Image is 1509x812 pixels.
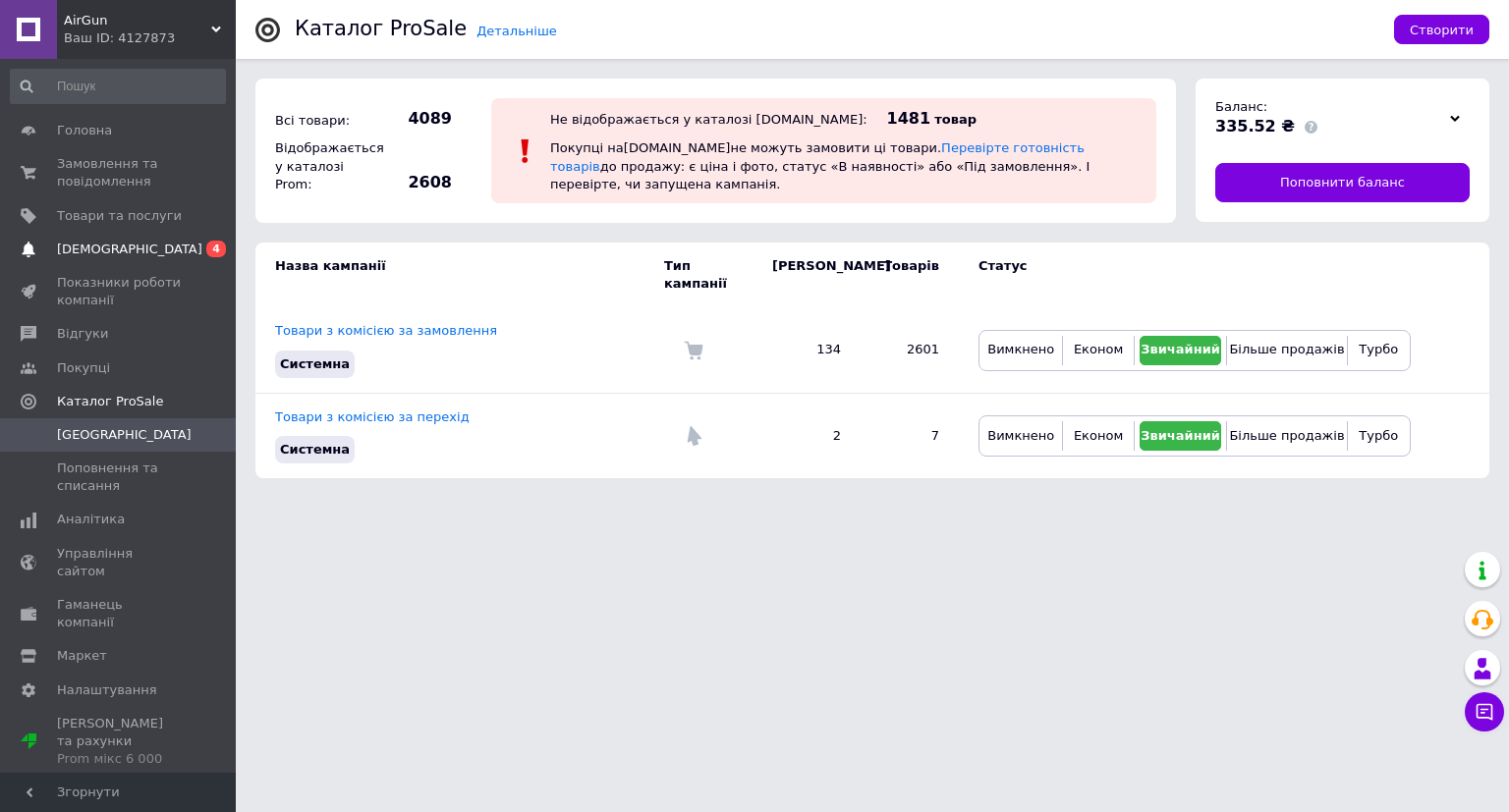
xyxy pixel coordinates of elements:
div: Каталог ProSale [295,19,467,39]
button: Вимкнено [984,421,1057,451]
a: Детальніше [476,24,557,38]
span: Більше продажів [1229,428,1344,443]
span: Звичайний [1141,342,1220,356]
span: 335.52 ₴ [1215,117,1295,135]
span: Товари та послуги [57,207,182,225]
img: Комісія за перехід [684,426,703,446]
button: Більше продажів [1232,336,1341,365]
button: Створити [1394,15,1489,44]
span: AirGun [64,12,211,29]
button: Звичайний [1140,421,1222,451]
button: Звичайний [1140,336,1222,365]
span: Поповнення та списання [57,460,182,495]
span: Економ [1074,428,1123,443]
span: Вимкнено [987,428,1054,443]
td: Товарів [861,243,959,307]
span: [GEOGRAPHIC_DATA] [57,426,192,444]
td: Тип кампанії [664,243,753,307]
div: Всі товари: [270,107,378,135]
button: Економ [1068,421,1128,451]
span: Системна [280,356,350,371]
td: 134 [753,307,861,393]
button: Вимкнено [984,336,1057,365]
div: Prom мікс 6 000 [57,750,182,768]
span: Звичайний [1141,428,1220,443]
input: Пошук [10,69,226,104]
span: Показники роботи компанії [57,274,182,309]
span: 4 [206,241,226,257]
span: Налаштування [57,681,157,699]
a: Товари з комісією за замовлення [275,323,497,338]
td: Статус [959,243,1411,307]
a: Перевірте готовність товарів [550,140,1085,173]
button: Турбо [1353,421,1405,451]
button: Більше продажів [1232,421,1341,451]
a: Поповнити баланс [1215,163,1470,202]
span: Турбо [1359,428,1398,443]
td: [PERSON_NAME] [753,243,861,307]
span: Більше продажів [1229,342,1344,356]
img: :exclamation: [511,136,540,166]
button: Економ [1068,336,1128,365]
span: Системна [280,442,350,457]
span: 4089 [383,108,452,130]
div: Не відображається у каталозі [DOMAIN_NAME]: [550,112,867,127]
td: Назва кампанії [255,243,664,307]
button: Чат з покупцем [1465,692,1504,731]
span: Гаманець компанії [57,596,182,631]
span: товар [934,112,977,127]
span: Головна [57,122,112,139]
button: Турбо [1353,336,1405,365]
span: Вимкнено [987,342,1054,356]
td: 2 [753,393,861,478]
span: [PERSON_NAME] та рахунки [57,715,182,769]
span: Аналітика [57,511,125,528]
span: Покупці [57,359,110,377]
span: Відгуки [57,325,108,343]
a: Товари з комісією за перехід [275,409,470,424]
span: [DEMOGRAPHIC_DATA] [57,241,202,258]
span: Каталог ProSale [57,393,163,410]
span: Турбо [1359,342,1398,356]
span: 2608 [383,172,452,193]
span: Поповнити баланс [1280,174,1405,191]
span: Маркет [57,647,107,665]
span: Покупці на [DOMAIN_NAME] не можуть замовити ці товари. до продажу: є ціна і фото, статус «В наявн... [550,140,1090,190]
span: Замовлення та повідомлення [57,155,182,190]
td: 7 [861,393,959,478]
img: Комісія за замовлення [684,341,703,360]
td: 2601 [861,307,959,393]
span: Створити [1410,23,1474,37]
div: Ваш ID: 4127873 [64,29,236,47]
span: 1481 [887,109,931,128]
div: Відображається у каталозі Prom: [270,135,378,198]
span: Управління сайтом [57,545,182,580]
span: Баланс: [1215,99,1267,114]
span: Економ [1074,342,1123,356]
